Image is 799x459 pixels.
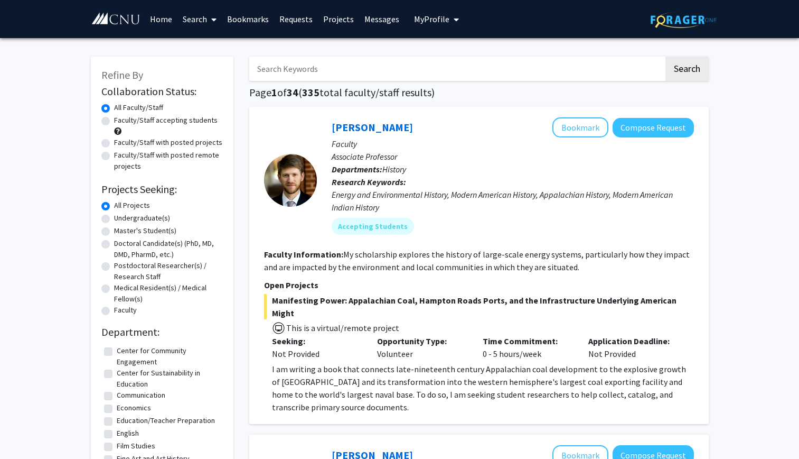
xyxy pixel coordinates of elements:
[318,1,359,38] a: Projects
[117,345,220,368] label: Center for Community Engagement
[332,121,413,134] a: [PERSON_NAME]
[117,415,215,426] label: Education/Teacher Preparation
[475,335,580,360] div: 0 - 5 hours/week
[117,428,139,439] label: English
[287,86,298,99] span: 34
[332,137,694,150] p: Faculty
[272,347,362,360] div: Not Provided
[117,368,220,390] label: Center for Sustainability in Education
[249,86,709,99] h1: Page of ( total faculty/staff results)
[114,137,222,148] label: Faculty/Staff with posted projects
[114,260,223,282] label: Postdoctoral Researcher(s) / Research Staff
[552,117,608,137] button: Add Jaime Allison to Bookmarks
[114,282,223,305] label: Medical Resident(s) / Medical Fellow(s)
[117,402,151,414] label: Economics
[114,200,150,211] label: All Projects
[613,118,694,137] button: Compose Request to Jaime Allison
[91,12,141,25] img: Christopher Newport University Logo
[145,1,177,38] a: Home
[377,335,467,347] p: Opportunity Type:
[651,12,717,28] img: ForagerOne Logo
[114,225,176,236] label: Master's Student(s)
[114,238,223,260] label: Doctoral Candidate(s) (PhD, MD, DMD, PharmD, etc.)
[101,183,223,196] h2: Projects Seeking:
[222,1,274,38] a: Bookmarks
[332,177,406,187] b: Research Keywords:
[272,335,362,347] p: Seeking:
[264,249,690,272] fg-read-more: My scholarship explores the history of large-scale energy systems, particularly how they impact a...
[101,68,143,81] span: Refine By
[117,390,165,401] label: Communication
[117,440,155,452] label: Film Studies
[285,323,399,333] span: This is a virtual/remote project
[114,150,223,172] label: Faculty/Staff with posted remote projects
[665,57,709,81] button: Search
[114,115,218,126] label: Faculty/Staff accepting students
[302,86,319,99] span: 335
[483,335,572,347] p: Time Commitment:
[332,188,694,214] div: Energy and Environmental History, Modern American History, Appalachian History, Modern American I...
[332,218,414,235] mat-chip: Accepting Students
[264,294,694,319] span: Manifesting Power: Appalachian Coal, Hampton Roads Ports, and the Infrastructure Underlying Ameri...
[271,86,277,99] span: 1
[249,57,664,81] input: Search Keywords
[272,363,694,414] p: I am writing a book that connects late-nineteenth century Appalachian coal development to the exp...
[264,249,343,260] b: Faculty Information:
[8,411,45,451] iframe: Chat
[264,279,694,291] p: Open Projects
[114,213,170,224] label: Undergraduate(s)
[359,1,405,38] a: Messages
[369,335,475,360] div: Volunteer
[101,326,223,338] h2: Department:
[114,305,137,316] label: Faculty
[114,102,163,113] label: All Faculty/Staff
[588,335,678,347] p: Application Deadline:
[332,150,694,163] p: Associate Professor
[414,14,449,24] span: My Profile
[101,85,223,98] h2: Collaboration Status:
[332,164,382,175] b: Departments:
[382,164,406,175] span: History
[177,1,222,38] a: Search
[274,1,318,38] a: Requests
[580,335,686,360] div: Not Provided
